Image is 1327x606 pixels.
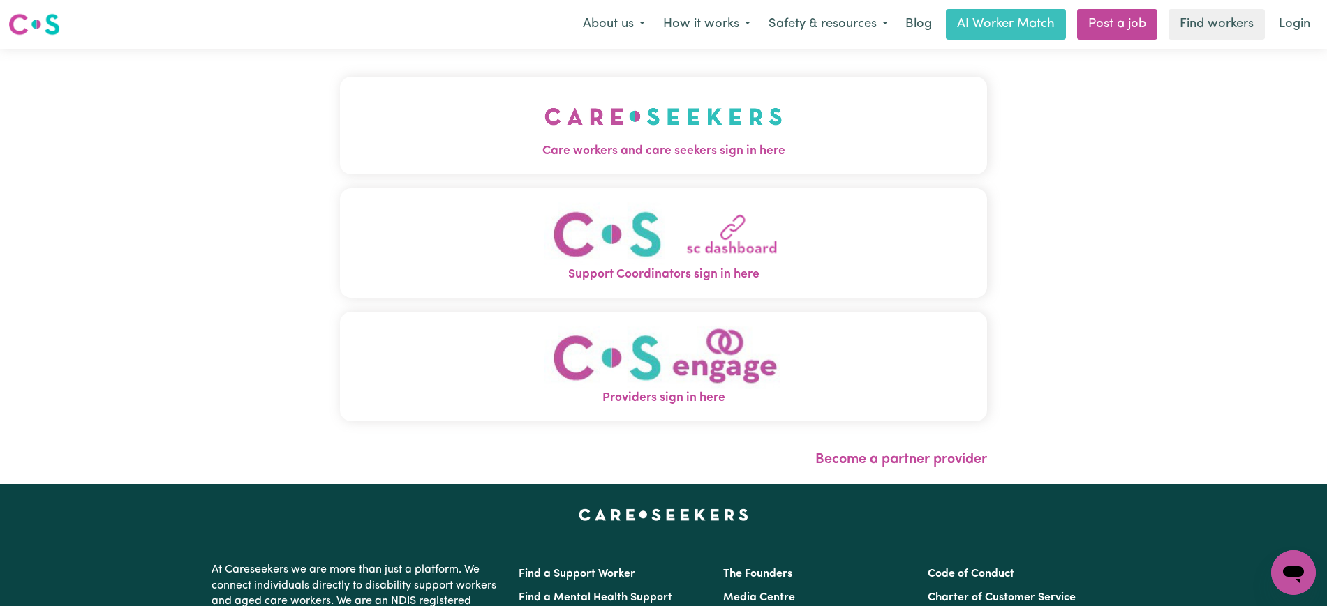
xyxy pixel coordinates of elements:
button: Care workers and care seekers sign in here [340,77,987,174]
button: Support Coordinators sign in here [340,188,987,298]
a: Media Centre [723,592,795,603]
a: Careseekers logo [8,8,60,40]
a: Find a Support Worker [519,568,635,580]
a: The Founders [723,568,792,580]
a: AI Worker Match [946,9,1066,40]
a: Find workers [1169,9,1265,40]
iframe: Button to launch messaging window [1271,550,1316,595]
button: Providers sign in here [340,312,987,421]
a: Blog [897,9,940,40]
span: Support Coordinators sign in here [340,266,987,284]
a: Charter of Customer Service [928,592,1076,603]
a: Post a job [1077,9,1157,40]
a: Careseekers home page [579,509,748,520]
button: About us [574,10,654,39]
a: Login [1270,9,1319,40]
button: Safety & resources [759,10,897,39]
span: Care workers and care seekers sign in here [340,142,987,160]
img: Careseekers logo [8,12,60,37]
a: Code of Conduct [928,568,1014,580]
button: How it works [654,10,759,39]
a: Become a partner provider [815,453,987,467]
span: Providers sign in here [340,389,987,407]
